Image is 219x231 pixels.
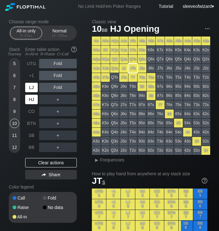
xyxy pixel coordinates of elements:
[92,46,101,54] div: AKo
[128,73,137,82] div: TT
[201,37,210,45] div: A2s
[156,46,165,54] div: K7s
[92,146,101,155] div: A2o
[174,110,183,118] div: 65s
[201,100,210,109] div: 72s
[110,146,119,155] div: Q2o
[201,128,210,137] div: 42s
[39,119,77,128] div: ＋
[110,46,119,54] div: KQs
[101,137,110,146] div: K3o
[121,210,135,220] div: LJ 7
[92,210,106,220] div: UTG 7
[147,110,155,118] div: 86o
[147,91,155,100] div: 88
[92,19,210,24] h2: Classic view
[201,91,210,100] div: 82s
[64,33,68,38] span: bb
[138,119,146,127] div: 95o
[92,128,101,137] div: A4o
[119,73,128,82] div: JTo
[183,64,192,73] div: J4s
[138,73,146,82] div: T9s
[147,64,155,73] div: J8s
[150,199,164,210] div: CO 6
[25,158,77,167] div: Clear actions
[93,156,101,164] div: ▸
[25,71,38,80] div: +1
[121,189,135,199] div: LJ 5
[201,73,210,82] div: T2s
[192,73,201,82] div: T3s
[119,37,128,45] div: AJs
[165,100,174,109] div: 76s
[10,143,19,152] div: 12
[92,119,101,127] div: A5o
[174,37,183,45] div: A5s
[165,46,174,54] div: K6s
[165,119,174,127] div: 65o
[119,100,128,109] div: J7o
[10,119,19,128] div: 10
[138,146,146,155] div: 92o
[192,64,201,73] div: J3s
[128,91,137,100] div: T8o
[39,59,77,68] div: Fold
[192,128,201,137] div: 43s
[25,107,38,116] div: CO
[119,128,128,137] div: J4o
[183,37,192,45] div: A4s
[138,64,146,73] div: J9s
[9,182,77,192] div: Color legend
[192,82,201,91] div: 93s
[165,64,174,73] div: J6s
[25,143,38,152] div: BB
[201,55,210,64] div: Q2s
[29,33,32,38] span: bb
[165,110,174,118] div: 66
[147,82,155,91] div: 98s
[183,137,192,146] div: 43o
[39,143,77,152] div: ＋
[110,119,119,127] div: Q5o
[128,128,137,137] div: T4o
[92,221,106,231] div: UTG 8
[128,119,137,127] div: T5o
[135,199,149,210] div: HJ 6
[192,119,201,127] div: 53s
[147,119,155,127] div: 85o
[6,44,23,59] div: Stack
[201,146,210,155] div: 22
[10,71,19,80] div: 6
[109,24,160,35] span: HJ Opening
[147,146,155,155] div: 82o
[45,27,74,39] div: Normal
[138,55,146,64] div: Q9s
[174,73,183,82] div: T5s
[110,82,119,91] div: Q9o
[101,46,110,54] div: KK
[135,221,149,231] div: HJ 8
[174,100,183,109] div: 75s
[174,146,183,155] div: 52o
[159,4,173,9] a: Tutorial
[13,205,43,210] div: Raise
[128,46,137,54] div: KTs
[201,64,210,73] div: J2s
[156,64,165,73] div: J7s
[92,73,101,82] div: ATo
[92,199,106,210] div: UTG 6
[193,199,207,210] div: BB 6
[156,119,165,127] div: 75o
[92,110,101,118] div: A6o
[110,55,119,64] div: QQ
[119,82,128,91] div: J9o
[183,100,192,109] div: 74s
[156,100,165,109] div: 77
[119,64,128,73] div: JJ
[156,73,165,82] div: T7s
[164,199,178,210] div: BTN 6
[110,100,119,109] div: Q7o
[10,83,19,92] div: 7
[119,146,128,155] div: J2o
